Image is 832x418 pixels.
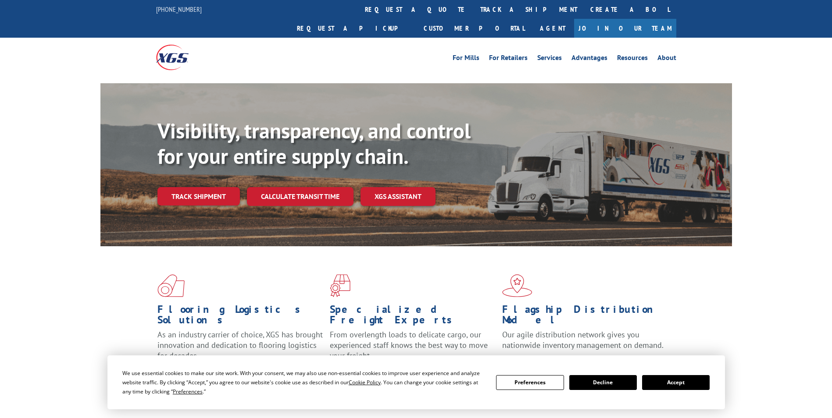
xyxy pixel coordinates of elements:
b: Visibility, transparency, and control for your entire supply chain. [157,117,471,170]
a: Advantages [571,54,607,64]
a: Agent [531,19,574,38]
span: Cookie Policy [349,379,381,386]
h1: Flagship Distribution Model [502,304,668,329]
a: XGS ASSISTANT [361,187,436,206]
img: xgs-icon-flagship-distribution-model-red [502,274,532,297]
div: We use essential cookies to make our site work. With your consent, we may also use non-essential ... [122,368,486,396]
a: Calculate transit time [247,187,354,206]
a: About [657,54,676,64]
a: Join Our Team [574,19,676,38]
h1: Specialized Freight Experts [330,304,496,329]
span: Our agile distribution network gives you nationwide inventory management on demand. [502,329,664,350]
a: Resources [617,54,648,64]
button: Decline [569,375,637,390]
img: xgs-icon-total-supply-chain-intelligence-red [157,274,185,297]
span: Preferences [173,388,203,395]
span: As an industry carrier of choice, XGS has brought innovation and dedication to flooring logistics... [157,329,323,361]
img: xgs-icon-focused-on-flooring-red [330,274,350,297]
h1: Flooring Logistics Solutions [157,304,323,329]
a: For Mills [453,54,479,64]
p: From overlength loads to delicate cargo, our experienced staff knows the best way to move your fr... [330,329,496,368]
a: Track shipment [157,187,240,205]
a: For Retailers [489,54,528,64]
a: Customer Portal [417,19,531,38]
button: Accept [642,375,710,390]
a: Request a pickup [290,19,417,38]
div: Cookie Consent Prompt [107,355,725,409]
a: Services [537,54,562,64]
a: [PHONE_NUMBER] [156,5,202,14]
button: Preferences [496,375,564,390]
